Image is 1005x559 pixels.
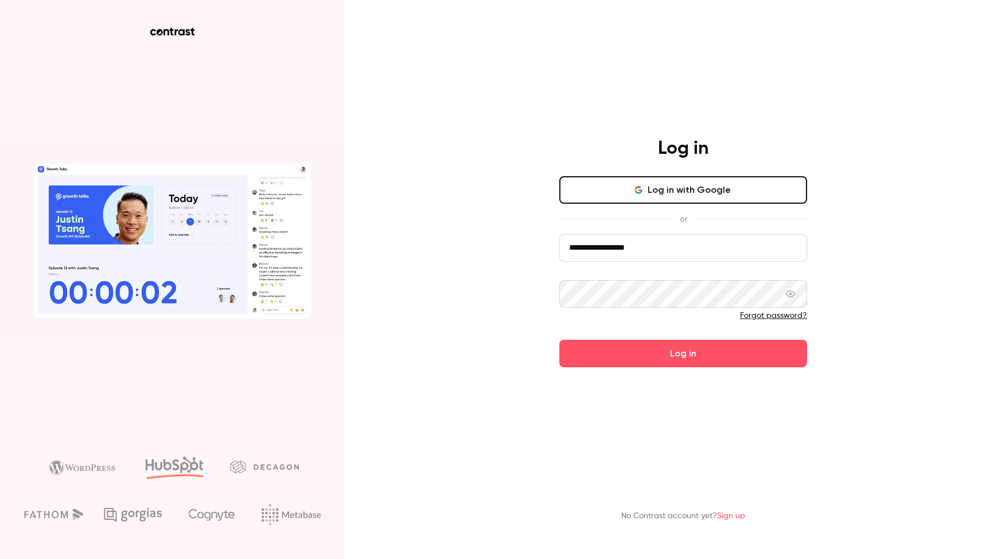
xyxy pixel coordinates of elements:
[717,512,745,520] a: Sign up
[559,340,807,367] button: Log in
[658,137,708,160] h4: Log in
[740,312,807,320] a: Forgot password?
[230,460,299,473] img: decagon
[621,510,745,522] p: No Contrast account yet?
[559,176,807,204] button: Log in with Google
[674,213,693,225] span: or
